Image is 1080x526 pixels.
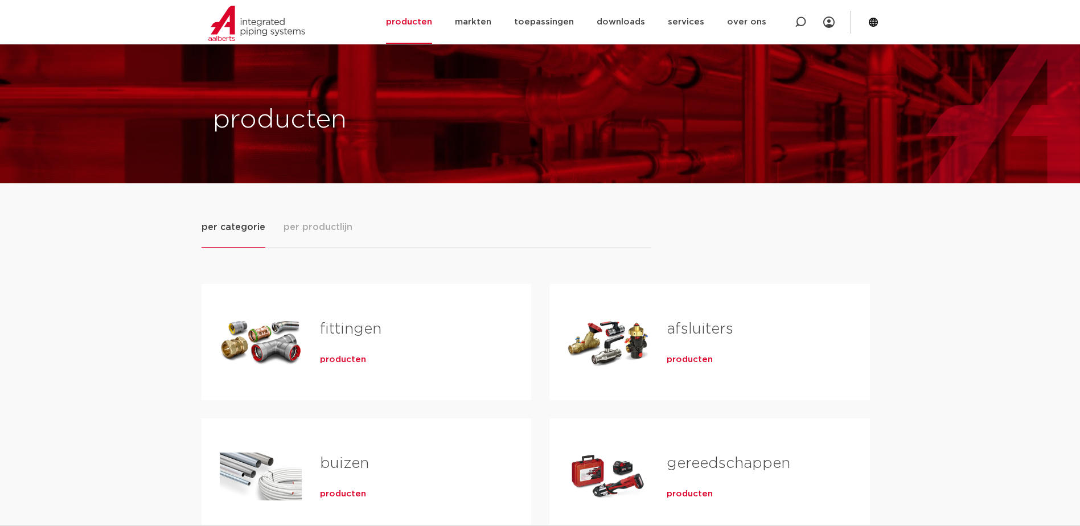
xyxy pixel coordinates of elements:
[667,322,733,336] a: afsluiters
[823,10,835,35] div: my IPS
[320,322,381,336] a: fittingen
[667,488,713,500] a: producten
[320,488,366,500] a: producten
[667,354,713,365] a: producten
[202,220,265,234] span: per categorie
[667,456,790,471] a: gereedschappen
[213,102,535,138] h1: producten
[320,456,369,471] a: buizen
[284,220,352,234] span: per productlijn
[320,354,366,365] a: producten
